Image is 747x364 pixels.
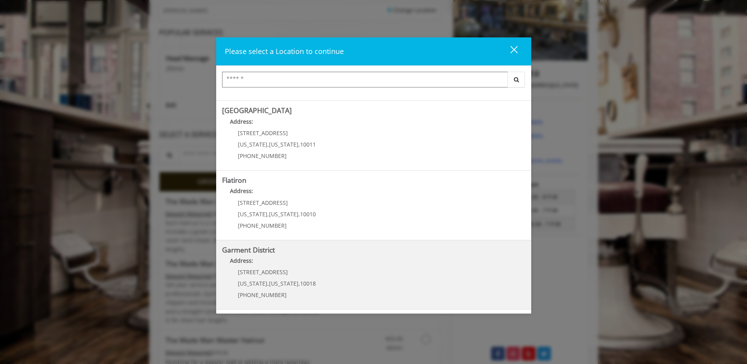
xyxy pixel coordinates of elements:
[238,152,287,160] span: [PHONE_NUMBER]
[238,129,288,137] span: [STREET_ADDRESS]
[269,210,298,218] span: [US_STATE]
[300,210,316,218] span: 10010
[238,222,287,229] span: [PHONE_NUMBER]
[222,72,508,87] input: Search Center
[238,141,267,148] span: [US_STATE]
[298,141,300,148] span: ,
[238,291,287,299] span: [PHONE_NUMBER]
[267,210,269,218] span: ,
[267,280,269,287] span: ,
[238,268,288,276] span: [STREET_ADDRESS]
[300,141,316,148] span: 10011
[238,199,288,206] span: [STREET_ADDRESS]
[512,77,521,82] i: Search button
[222,106,292,115] b: [GEOGRAPHIC_DATA]
[501,45,517,57] div: close dialog
[230,257,253,264] b: Address:
[300,280,316,287] span: 10018
[238,210,267,218] span: [US_STATE]
[298,210,300,218] span: ,
[222,175,247,185] b: Flatiron
[269,141,298,148] span: [US_STATE]
[230,187,253,195] b: Address:
[238,280,267,287] span: [US_STATE]
[225,46,344,56] span: Please select a Location to continue
[267,141,269,148] span: ,
[230,118,253,125] b: Address:
[222,72,525,91] div: Center Select
[496,43,523,59] button: close dialog
[298,280,300,287] span: ,
[269,280,298,287] span: [US_STATE]
[222,245,275,254] b: Garment District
